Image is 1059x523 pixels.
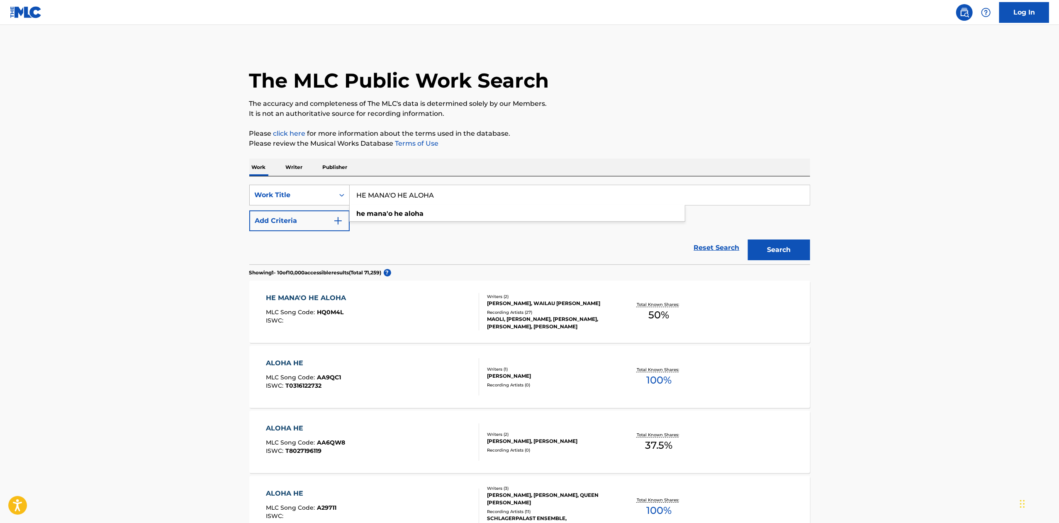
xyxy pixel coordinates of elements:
[637,497,681,503] p: Total Known Shares:
[487,508,612,515] div: Recording Artists ( 11 )
[249,129,810,139] p: Please for more information about the terms used in the database.
[249,185,810,264] form: Search Form
[978,4,994,21] div: Help
[487,447,612,453] div: Recording Artists ( 0 )
[645,438,672,453] span: 37.5 %
[317,439,345,446] span: AA6QW8
[317,308,343,316] span: HQ0M4L
[999,2,1049,23] a: Log In
[487,431,612,437] div: Writers ( 2 )
[637,367,681,373] p: Total Known Shares:
[266,317,285,324] span: ISWC :
[981,7,991,17] img: help
[648,308,669,323] span: 50 %
[959,7,969,17] img: search
[487,437,612,445] div: [PERSON_NAME], [PERSON_NAME]
[956,4,973,21] a: Public Search
[249,139,810,149] p: Please review the Musical Works Database
[249,109,810,119] p: It is not an authoritative source for recording information.
[266,489,336,499] div: ALOHA HE
[266,374,317,381] span: MLC Song Code :
[1018,483,1059,523] iframe: Chat Widget
[266,439,317,446] span: MLC Song Code :
[487,315,612,330] div: MAOLI, [PERSON_NAME], [PERSON_NAME], [PERSON_NAME], [PERSON_NAME]
[637,301,681,308] p: Total Known Shares:
[487,485,612,491] div: Writers ( 3 )
[249,281,810,343] a: HE MANA'O HE ALOHAMLC Song Code:HQ0M4LISWC:Writers (2)[PERSON_NAME], WAILAU [PERSON_NAME]Recordin...
[646,373,672,388] span: 100 %
[637,432,681,438] p: Total Known Shares:
[487,309,612,315] div: Recording Artists ( 27 )
[405,210,424,218] strong: aloha
[249,269,382,276] p: Showing 1 - 10 of 10,000 accessible results (Total 71,259 )
[285,447,321,455] span: T8027196119
[317,504,336,511] span: A29711
[487,382,612,388] div: Recording Artists ( 0 )
[394,210,403,218] strong: he
[283,159,305,176] p: Writer
[266,423,345,433] div: ALOHA HE
[249,99,810,109] p: The accuracy and completeness of The MLC's data is determined solely by our Members.
[285,382,321,389] span: T0316122732
[320,159,350,176] p: Publisher
[255,190,329,200] div: Work Title
[266,293,350,303] div: HE MANA'O HE ALOHA
[646,503,672,518] span: 100 %
[249,346,810,408] a: ALOHA HEMLC Song Code:AA9QC1ISWC:T0316122732Writers (1)[PERSON_NAME]Recording Artists (0)Total Kn...
[266,512,285,520] span: ISWC :
[317,374,341,381] span: AA9QC1
[367,210,393,218] strong: mana'o
[690,239,744,257] a: Reset Search
[1020,491,1025,516] div: Drag
[487,491,612,506] div: [PERSON_NAME], [PERSON_NAME], QUEEN [PERSON_NAME]
[357,210,365,218] strong: he
[249,411,810,473] a: ALOHA HEMLC Song Code:AA6QW8ISWC:T8027196119Writers (2)[PERSON_NAME], [PERSON_NAME]Recording Arti...
[487,300,612,307] div: [PERSON_NAME], WAILAU [PERSON_NAME]
[333,216,343,226] img: 9d2ae6d4665cec9f34b9.svg
[487,372,612,380] div: [PERSON_NAME]
[10,6,42,18] img: MLC Logo
[487,293,612,300] div: Writers ( 2 )
[249,159,268,176] p: Work
[266,504,317,511] span: MLC Song Code :
[266,358,341,368] div: ALOHA HE
[748,240,810,260] button: Search
[249,210,350,231] button: Add Criteria
[273,130,306,137] a: click here
[266,382,285,389] span: ISWC :
[487,366,612,372] div: Writers ( 1 )
[249,68,549,93] h1: The MLC Public Work Search
[394,139,439,147] a: Terms of Use
[266,447,285,455] span: ISWC :
[266,308,317,316] span: MLC Song Code :
[384,269,391,276] span: ?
